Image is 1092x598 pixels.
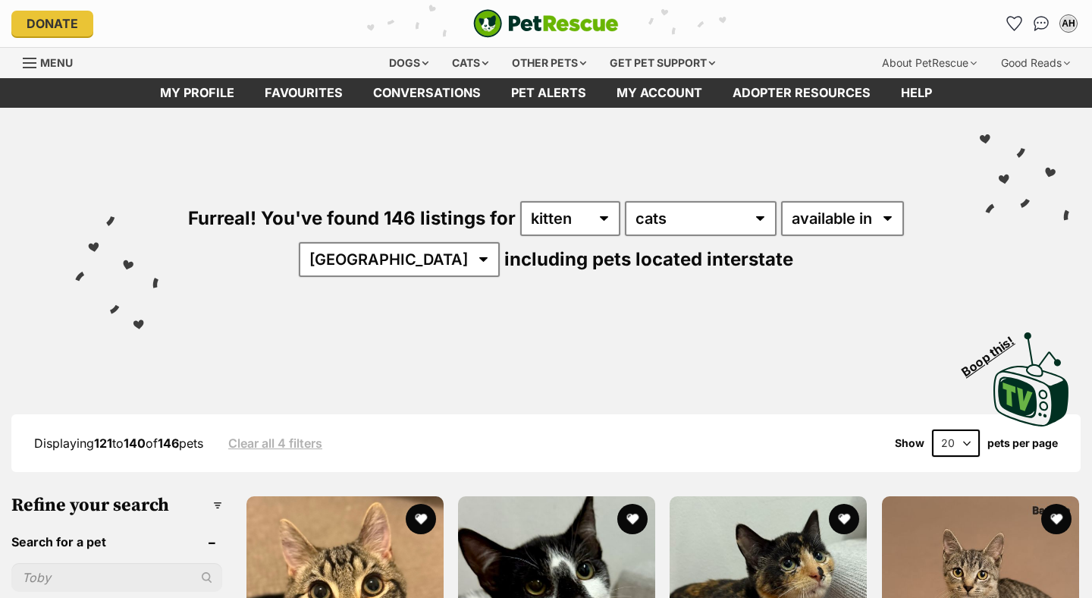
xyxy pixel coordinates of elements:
ul: Account quick links [1002,11,1081,36]
a: Clear all 4 filters [228,436,322,450]
button: favourite [830,504,860,534]
div: Dogs [378,48,439,78]
button: My account [1056,11,1081,36]
a: Menu [23,48,83,75]
strong: 121 [94,436,112,451]
a: conversations [358,78,496,108]
button: favourite [1041,504,1072,534]
img: chat-41dd97257d64d25036548639549fe6c8038ab92f7586957e7f3b1b290dea8141.svg [1034,16,1050,31]
div: About PetRescue [871,48,987,78]
a: PetRescue [473,9,619,38]
strong: 146 [158,436,179,451]
span: Boop this! [959,324,1029,379]
a: Adopter resources [717,78,886,108]
header: Search for a pet [11,535,222,549]
span: Displaying to of pets [34,436,203,451]
button: favourite [617,504,648,534]
div: AH [1061,16,1076,31]
span: Furreal! You've found 146 listings for [188,207,516,229]
span: Show [895,437,924,449]
h3: Refine your search [11,495,222,516]
a: Help [886,78,947,108]
input: Toby [11,563,222,592]
a: Boop this! [993,319,1069,430]
button: favourite [406,504,436,534]
a: My profile [145,78,249,108]
a: My account [601,78,717,108]
div: Cats [441,48,499,78]
a: Donate [11,11,93,36]
img: logo-cat-932fe2b9b8326f06289b0f2fb663e598f794de774fb13d1741a6617ecf9a85b4.svg [473,9,619,38]
a: Favourites [1002,11,1026,36]
label: pets per page [987,437,1058,449]
div: Good Reads [990,48,1081,78]
span: including pets located interstate [504,248,793,270]
div: Other pets [501,48,597,78]
a: Conversations [1029,11,1053,36]
strong: 140 [124,436,146,451]
span: Menu [40,56,73,69]
a: Pet alerts [496,78,601,108]
div: Get pet support [599,48,726,78]
img: PetRescue TV logo [993,332,1069,426]
a: Favourites [249,78,358,108]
